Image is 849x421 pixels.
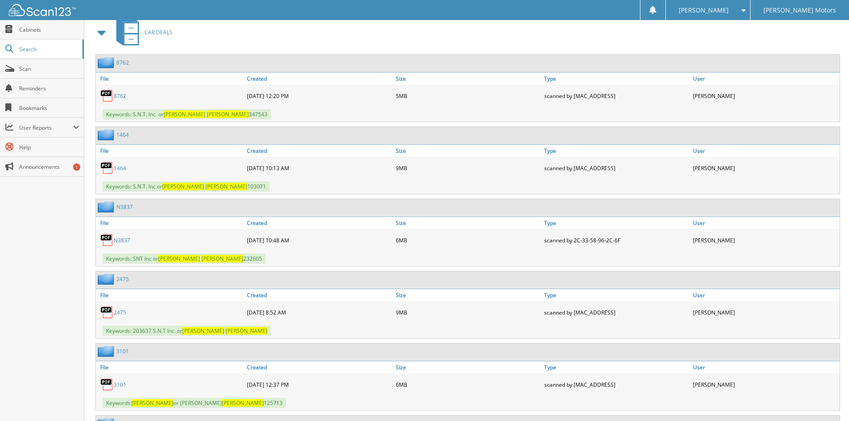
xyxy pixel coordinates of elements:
span: [PERSON_NAME] [182,327,224,335]
a: Type [542,361,691,373]
span: [PERSON_NAME] Motors [763,8,836,13]
a: User [691,289,840,301]
a: Size [394,73,542,85]
span: Cabinets [19,26,79,33]
span: [PERSON_NAME] [207,110,249,118]
img: folder2.png [98,129,116,140]
span: [PERSON_NAME] [201,255,243,262]
img: PDF.png [100,89,114,102]
span: Keywords: S.N.T. Inc or 103071 [103,181,270,192]
img: PDF.png [100,378,114,391]
a: 3101 [114,381,126,388]
span: Bookmarks [19,104,79,112]
a: File [96,217,245,229]
span: [PERSON_NAME] [162,183,204,190]
span: Reminders [19,85,79,92]
span: [PERSON_NAME] [226,327,267,335]
a: Created [245,217,394,229]
span: Help [19,143,79,151]
a: Type [542,289,691,301]
a: File [96,145,245,157]
div: [PERSON_NAME] [691,303,840,321]
a: Size [394,361,542,373]
a: File [96,73,245,85]
div: 9MB [394,303,542,321]
div: 6MB [394,231,542,249]
a: N3837 [114,237,130,244]
span: Keywords: S.N.T. Inc. or 347543 [103,109,271,119]
a: User [691,145,840,157]
span: [PERSON_NAME] [205,183,247,190]
a: CAR DEALS [111,15,172,50]
img: folder2.png [98,346,116,357]
span: [PERSON_NAME] [131,399,173,407]
a: File [96,289,245,301]
a: User [691,73,840,85]
div: 5MB [394,87,542,105]
span: User Reports [19,124,73,131]
a: 1464 [114,164,126,172]
img: folder2.png [98,274,116,285]
div: [PERSON_NAME] [691,159,840,177]
span: Search [19,45,78,53]
span: [PERSON_NAME] [679,8,729,13]
span: [PERSON_NAME] [158,255,200,262]
span: [PERSON_NAME] [164,110,205,118]
div: [DATE] 12:20 PM [245,87,394,105]
a: Created [245,145,394,157]
div: 1 [73,163,80,171]
a: 3101 [116,347,129,355]
a: 2475 [114,309,126,316]
a: Size [394,217,542,229]
span: Announcements [19,163,79,171]
div: [PERSON_NAME] [691,231,840,249]
a: Created [245,73,394,85]
a: Size [394,289,542,301]
img: PDF.png [100,161,114,175]
a: Size [394,145,542,157]
img: PDF.png [100,233,114,247]
span: Keywords: SNT Inc or 232605 [103,253,266,264]
a: 2475 [116,275,129,283]
span: Scan [19,65,79,73]
div: scanned by [MAC_ADDRESS] [542,376,691,393]
a: 1464 [116,131,129,139]
a: Created [245,289,394,301]
span: Keywords: or [PERSON_NAME] 125713 [103,398,286,408]
div: scanned by 2C-33-58-96-2C-6F [542,231,691,249]
a: 8762 [114,92,126,100]
a: Type [542,145,691,157]
span: [PERSON_NAME] [222,399,264,407]
div: scanned by [MAC_ADDRESS] [542,303,691,321]
a: Created [245,361,394,373]
a: 8762 [116,59,129,66]
span: Keywords: 203637 S.N.T Inc. or [103,326,271,336]
div: scanned by [MAC_ADDRESS] [542,159,691,177]
div: 9MB [394,159,542,177]
img: folder2.png [98,57,116,68]
a: Type [542,217,691,229]
a: Type [542,73,691,85]
div: [PERSON_NAME] [691,87,840,105]
img: scan123-logo-white.svg [9,4,76,16]
div: [DATE] 12:37 PM [245,376,394,393]
img: folder2.png [98,201,116,213]
span: CAR DEALS [144,29,172,36]
div: [DATE] 10:13 AM [245,159,394,177]
a: File [96,361,245,373]
div: [DATE] 8:52 AM [245,303,394,321]
div: scanned by [MAC_ADDRESS] [542,87,691,105]
a: User [691,217,840,229]
div: [DATE] 10:48 AM [245,231,394,249]
a: N3837 [116,203,133,211]
img: PDF.png [100,306,114,319]
div: [PERSON_NAME] [691,376,840,393]
a: User [691,361,840,373]
div: 6MB [394,376,542,393]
